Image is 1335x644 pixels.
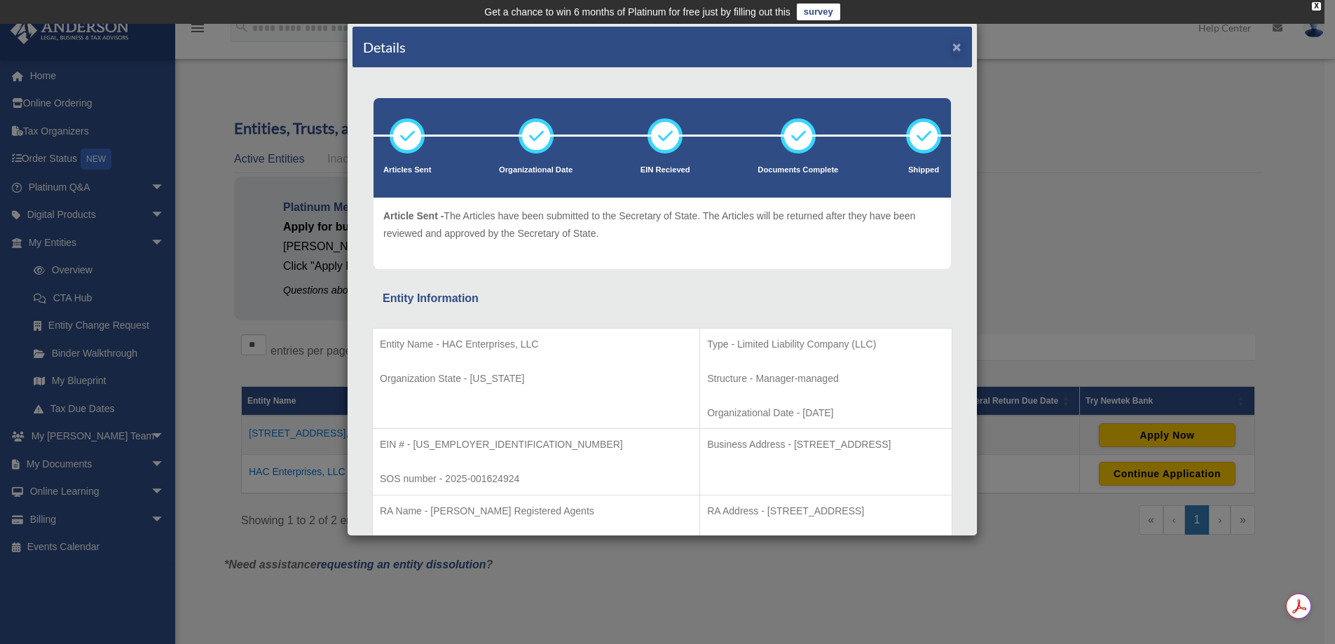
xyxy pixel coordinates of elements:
[380,436,692,453] p: EIN # - [US_EMPLOYER_IDENTIFICATION_NUMBER]
[380,502,692,520] p: RA Name - [PERSON_NAME] Registered Agents
[484,4,790,20] div: Get a chance to win 6 months of Platinum for free just by filling out this
[363,37,406,57] h4: Details
[707,436,945,453] p: Business Address - [STREET_ADDRESS]
[641,163,690,177] p: EIN Recieved
[707,502,945,520] p: RA Address - [STREET_ADDRESS]
[380,470,692,488] p: SOS number - 2025-001624924
[380,336,692,353] p: Entity Name - HAC Enterprises, LLC
[383,289,942,308] div: Entity Information
[383,207,941,242] p: The Articles have been submitted to the Secretary of State. The Articles will be returned after t...
[383,210,444,221] span: Article Sent -
[707,336,945,353] p: Type - Limited Liability Company (LLC)
[707,404,945,422] p: Organizational Date - [DATE]
[707,370,945,388] p: Structure - Manager-managed
[758,163,838,177] p: Documents Complete
[499,163,573,177] p: Organizational Date
[906,163,941,177] p: Shipped
[797,4,840,20] a: survey
[380,370,692,388] p: Organization State - [US_STATE]
[952,39,961,54] button: ×
[383,163,431,177] p: Articles Sent
[1312,2,1321,11] div: close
